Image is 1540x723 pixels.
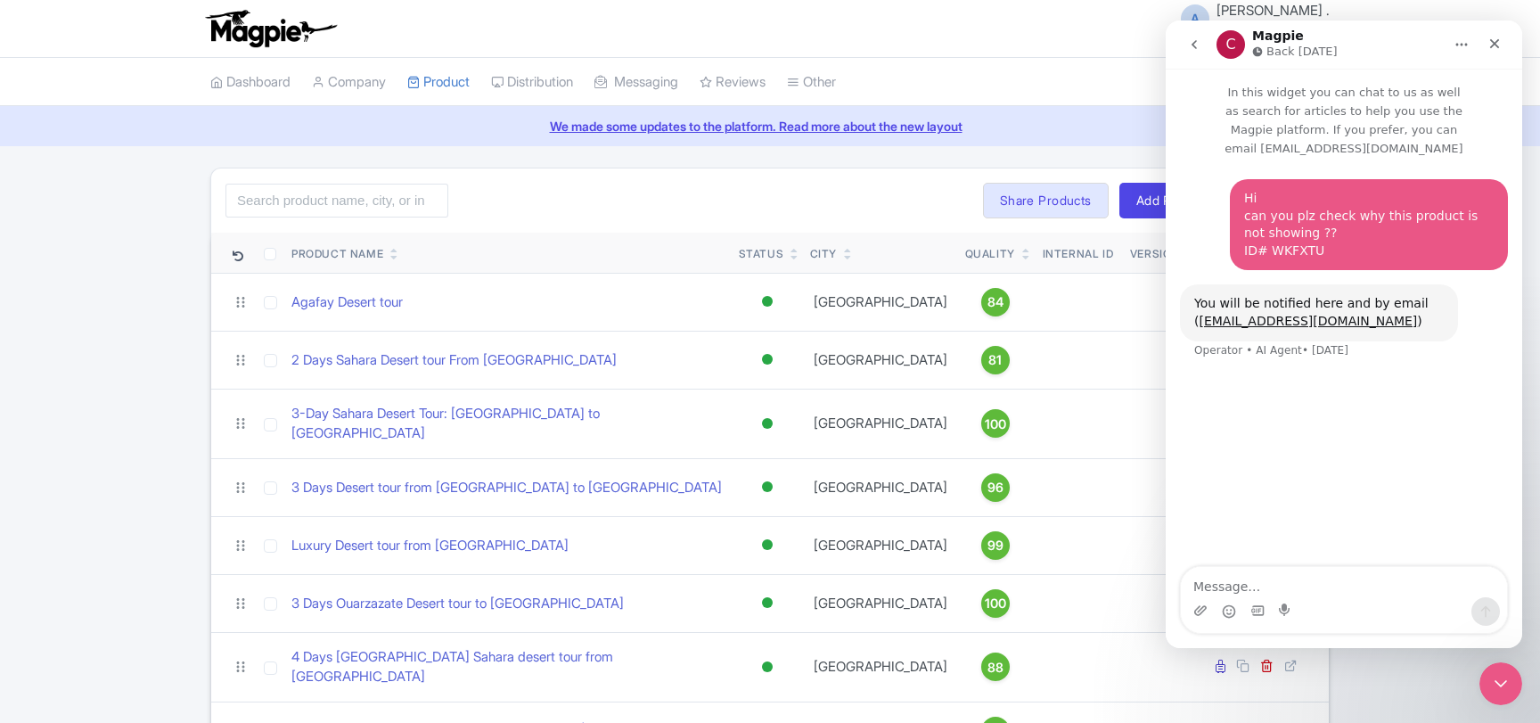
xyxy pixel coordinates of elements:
[1123,233,1195,274] th: Versions
[291,404,725,444] a: 3-Day Sahara Desert Tour: [GEOGRAPHIC_DATA] to [GEOGRAPHIC_DATA]
[1119,183,1241,218] a: Add Product(s)
[803,458,958,516] td: [GEOGRAPHIC_DATA]
[965,288,1026,316] a: 84
[291,246,383,262] div: Product Name
[803,574,958,632] td: [GEOGRAPHIC_DATA]
[758,411,776,437] div: Active
[1479,662,1522,705] iframe: Intercom live chat
[758,347,776,373] div: Active
[739,246,784,262] div: Status
[758,474,776,500] div: Active
[291,594,624,614] a: 3 Days Ouarzazate Desert tour to [GEOGRAPHIC_DATA]
[985,415,1006,434] span: 100
[758,289,776,315] div: Active
[987,536,1003,555] span: 99
[407,58,470,107] a: Product
[965,409,1026,438] a: 100
[803,632,958,702] td: [GEOGRAPHIC_DATA]
[291,647,725,687] a: 4 Days [GEOGRAPHIC_DATA] Sahara desert tour from [GEOGRAPHIC_DATA]
[1181,4,1209,33] span: A
[787,58,836,107] a: Other
[983,183,1109,218] a: Share Products
[965,473,1026,502] a: 96
[803,516,958,574] td: [GEOGRAPHIC_DATA]
[758,654,776,680] div: Active
[201,9,340,48] img: logo-ab69f6fb50320c5b225c76a69d11143b.png
[758,590,776,616] div: Active
[1216,2,1330,19] span: [PERSON_NAME] .
[965,246,1015,262] div: Quality
[965,653,1026,681] a: 88
[810,246,837,262] div: City
[1170,4,1330,32] a: A [PERSON_NAME] . Marrakech Tours
[1166,21,1522,648] iframe: Intercom live chat
[987,478,1003,497] span: 96
[965,531,1026,560] a: 99
[312,58,386,107] a: Company
[965,346,1026,374] a: 81
[803,389,958,458] td: [GEOGRAPHIC_DATA]
[291,478,722,498] a: 3 Days Desert tour from [GEOGRAPHIC_DATA] to [GEOGRAPHIC_DATA]
[803,273,958,331] td: [GEOGRAPHIC_DATA]
[987,292,1003,312] span: 84
[985,594,1006,613] span: 100
[965,589,1026,618] a: 100
[1033,233,1123,274] th: Internal ID
[758,532,776,558] div: Active
[291,350,617,371] a: 2 Days Sahara Desert tour From [GEOGRAPHIC_DATA]
[700,58,766,107] a: Reviews
[803,331,958,389] td: [GEOGRAPHIC_DATA]
[291,292,403,313] a: Agafay Desert tour
[988,350,1002,370] span: 81
[291,536,569,556] a: Luxury Desert tour from [GEOGRAPHIC_DATA]
[225,184,448,218] input: Search product name, city, or interal id
[210,58,291,107] a: Dashboard
[491,58,573,107] a: Distribution
[594,58,678,107] a: Messaging
[987,658,1003,678] span: 88
[11,117,1529,136] a: We made some updates to the platform. Read more about the new layout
